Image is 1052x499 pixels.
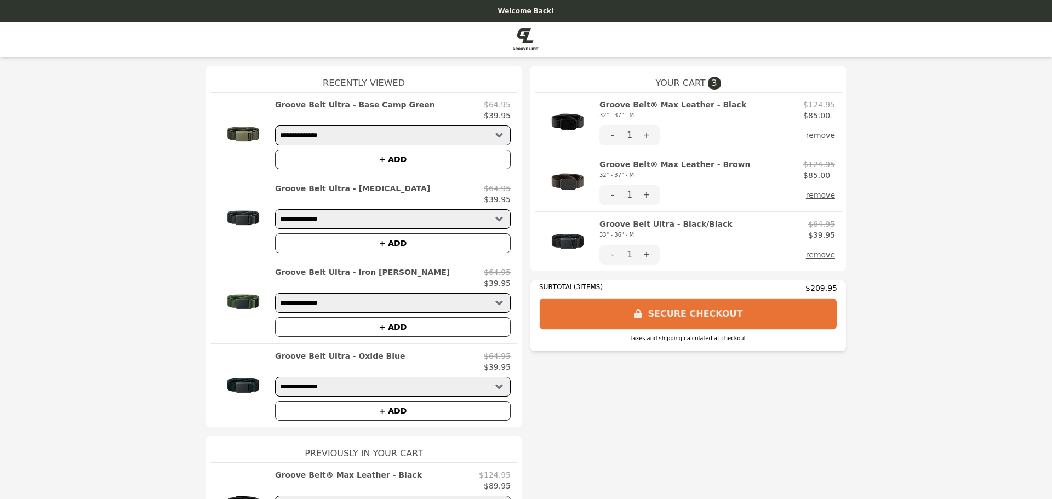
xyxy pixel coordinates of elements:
[599,159,751,181] h2: Groove Belt® Max Leather - Brown
[633,185,660,205] button: +
[655,77,705,90] span: YOUR CART
[479,469,511,480] p: $124.95
[599,245,626,265] button: -
[806,185,835,205] button: remove
[806,125,835,145] button: remove
[275,209,511,229] select: Select a product variant
[275,233,511,253] button: + ADD
[539,298,837,330] button: SECURE CHECKOUT
[599,125,626,145] button: -
[275,150,511,169] button: + ADD
[513,28,539,50] img: Brand Logo
[803,99,835,110] p: $124.95
[484,99,511,110] p: $64.95
[275,351,405,362] h2: Groove Belt Ultra - Oxide Blue
[539,283,574,291] span: SUBTOTAL
[806,245,835,265] button: remove
[484,194,511,205] p: $39.95
[541,159,594,205] img: Groove Belt® Max Leather - Brown
[484,267,511,278] p: $64.95
[599,185,626,205] button: -
[599,99,746,121] h2: Groove Belt® Max Leather - Black
[275,317,511,337] button: + ADD
[484,362,511,372] p: $39.95
[541,99,594,145] img: Groove Belt® Max Leather - Black
[599,230,733,240] div: 33" - 36" - M
[210,66,517,92] h1: Recently Viewed
[805,283,837,294] span: $209.95
[484,278,511,289] p: $39.95
[275,469,422,480] h2: Groove Belt® Max Leather - Black
[539,334,837,342] div: taxes and shipping calculated at checkout
[275,99,435,110] h2: Groove Belt Ultra - Base Camp Green
[484,351,511,362] p: $64.95
[275,125,511,145] select: Select a product variant
[803,170,835,181] p: $85.00
[210,436,517,462] h1: Previously In Your Cart
[217,351,270,421] img: Groove Belt Ultra - Oxide Blue
[808,230,835,240] p: $39.95
[484,110,511,121] p: $39.95
[484,183,511,194] p: $64.95
[803,110,835,121] p: $85.00
[803,159,835,170] p: $124.95
[626,185,633,205] div: 1
[633,245,660,265] button: +
[7,7,1045,15] p: Welcome Back!
[275,293,511,313] select: Select a product variant
[484,480,511,491] p: $89.95
[599,110,746,121] div: 32" - 37" - M
[708,77,721,90] span: 3
[626,125,633,145] div: 1
[275,267,450,278] h2: Groove Belt Ultra - Iron [PERSON_NAME]
[626,245,633,265] div: 1
[599,219,733,240] h2: Groove Belt Ultra - Black/Black
[217,183,270,253] img: Groove Belt Ultra - Coal Dust
[541,219,594,265] img: Groove Belt Ultra - Black/Black
[217,99,270,169] img: Groove Belt Ultra - Base Camp Green
[574,283,603,291] span: ( 3 ITEMS)
[275,377,511,397] select: Select a product variant
[275,401,511,421] button: + ADD
[599,170,751,181] div: 32" - 37" - M
[808,219,835,230] p: $64.95
[217,267,270,337] img: Groove Belt Ultra - Iron Moss
[633,125,660,145] button: +
[275,183,430,194] h2: Groove Belt Ultra - [MEDICAL_DATA]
